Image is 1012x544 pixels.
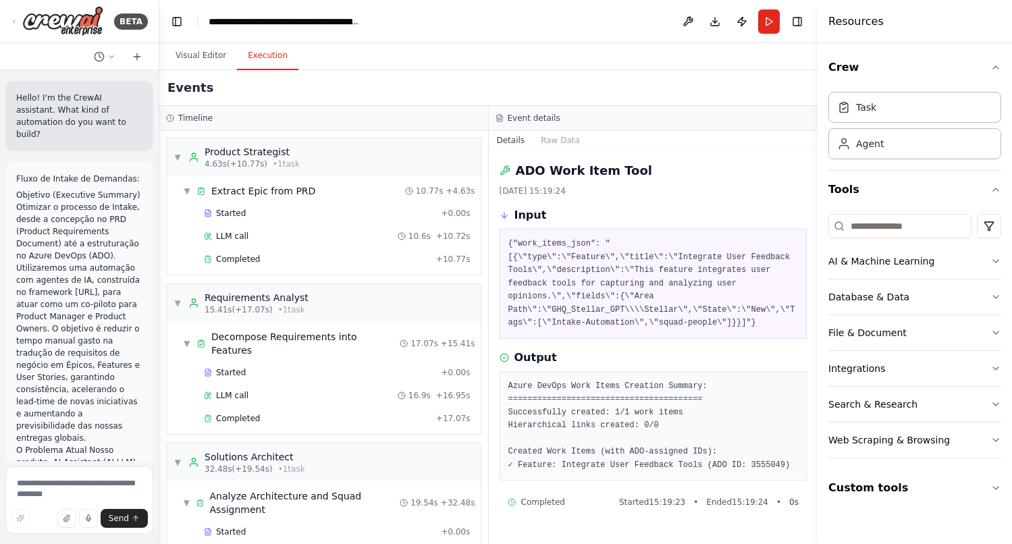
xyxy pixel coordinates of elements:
h2: Events [167,78,213,97]
span: + 4.63s [446,186,475,196]
span: • 1 task [278,464,305,474]
span: 4.63s (+10.77s) [205,159,267,169]
span: ▼ [174,457,182,468]
span: Decompose Requirements into Features [211,330,400,357]
h3: Event details [508,113,560,124]
span: Ended 15:19:24 [706,497,768,508]
h2: ADO Work Item Tool [516,161,652,180]
div: AI & Machine Learning [828,254,934,268]
button: Execution [237,42,298,70]
span: 19.54s [410,497,438,508]
span: ▼ [183,497,190,508]
span: 15.41s (+17.07s) [205,304,273,315]
div: Tools [828,209,1001,469]
span: 17.07s [410,338,438,349]
div: Crew [828,86,1001,170]
div: Requirements Analyst [205,291,309,304]
span: + 32.48s [441,497,475,508]
img: Logo [22,6,103,36]
button: Send [101,509,148,528]
p: Hello! I'm the CrewAI assistant. What kind of automation do you want to build? [16,92,142,140]
div: Integrations [828,362,885,375]
h3: Timeline [178,113,213,124]
span: Completed [216,254,260,265]
span: Started [216,367,246,378]
span: ▼ [183,186,191,196]
div: File & Document [828,326,907,339]
div: Web Scraping & Browsing [828,433,950,447]
pre: Azure DevOps Work Items Creation Summary: ======================================== Successfully c... [508,380,799,472]
span: ▼ [174,152,182,163]
div: Agent [856,137,884,151]
li: Objetivo (Executive Summary) Otimizar o processo de Intake, desde a concepção no PRD (Product Req... [16,189,142,444]
div: Solutions Architect [205,450,305,464]
span: • 1 task [273,159,300,169]
span: 32.48s (+19.54s) [205,464,273,474]
button: Raw Data [533,131,588,150]
button: Search & Research [828,387,1001,422]
button: Database & Data [828,279,1001,315]
button: Click to speak your automation idea [79,509,98,528]
div: Task [856,101,876,114]
span: Analyze Architecture and Squad Assignment [210,489,400,516]
span: Completed [521,497,565,508]
span: • 1 task [278,304,305,315]
span: LLM call [216,390,248,401]
button: Hide right sidebar [788,12,807,31]
span: + 10.77s [436,254,471,265]
div: Product Strategist [205,145,300,159]
button: Hide left sidebar [167,12,186,31]
button: Switch to previous chat [88,49,121,65]
button: Tools [828,171,1001,209]
span: Send [109,513,129,524]
button: Web Scraping & Browsing [828,423,1001,458]
span: 10.6s [408,231,431,242]
span: ▼ [174,298,182,308]
span: • [776,497,781,508]
p: Fluxo de Intake de Demandas: [16,173,142,185]
span: + 10.72s [436,231,471,242]
button: Improve this prompt [11,509,30,528]
span: • [693,497,698,508]
span: Started [216,208,246,219]
span: + 17.07s [436,413,471,424]
span: Started 15:19:23 [619,497,685,508]
button: Upload files [57,509,76,528]
button: Integrations [828,351,1001,386]
span: Started [216,526,246,537]
span: 10.77s [416,186,444,196]
div: Search & Research [828,398,917,411]
span: 0 s [789,497,799,508]
h3: Input [514,207,547,223]
button: Crew [828,49,1001,86]
span: + 15.41s [441,338,475,349]
h3: Output [514,350,557,366]
span: + 0.00s [441,526,470,537]
span: Completed [216,413,260,424]
div: [DATE] 15:19:24 [500,186,807,196]
button: File & Document [828,315,1001,350]
button: Custom tools [828,469,1001,507]
span: + 16.95s [436,390,471,401]
button: Start a new chat [126,49,148,65]
span: + 0.00s [441,367,470,378]
button: Visual Editor [165,42,237,70]
pre: {"work_items_json": "[{\"type\":\"Feature\",\"title\":\"Integrate User Feedback Tools\",\"descrip... [508,238,799,330]
div: BETA [114,13,148,30]
nav: breadcrumb [209,15,361,28]
span: Extract Epic from PRD [211,184,315,198]
h4: Resources [828,13,884,30]
div: Database & Data [828,290,909,304]
span: 16.9s [408,390,431,401]
span: + 0.00s [441,208,470,219]
span: LLM call [216,231,248,242]
span: ▼ [183,338,191,349]
button: AI & Machine Learning [828,244,1001,279]
button: Details [489,131,533,150]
